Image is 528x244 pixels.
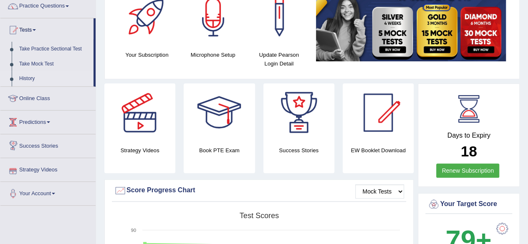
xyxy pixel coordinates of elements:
[131,228,136,233] text: 90
[0,182,96,203] a: Your Account
[184,146,255,155] h4: Book PTE Exam
[104,146,175,155] h4: Strategy Videos
[0,111,96,131] a: Predictions
[15,71,93,86] a: History
[427,198,510,211] div: Your Target Score
[0,134,96,155] a: Success Stories
[0,87,96,108] a: Online Class
[114,184,404,197] div: Score Progress Chart
[461,143,477,159] b: 18
[0,18,93,39] a: Tests
[15,57,93,72] a: Take Mock Test
[427,132,510,139] h4: Days to Expiry
[263,146,334,155] h4: Success Stories
[436,164,499,178] a: Renew Subscription
[184,50,242,59] h4: Microphone Setup
[118,50,176,59] h4: Your Subscription
[15,42,93,57] a: Take Practice Sectional Test
[250,50,308,68] h4: Update Pearson Login Detail
[240,211,279,220] tspan: Test scores
[343,146,414,155] h4: EW Booklet Download
[0,158,96,179] a: Strategy Videos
